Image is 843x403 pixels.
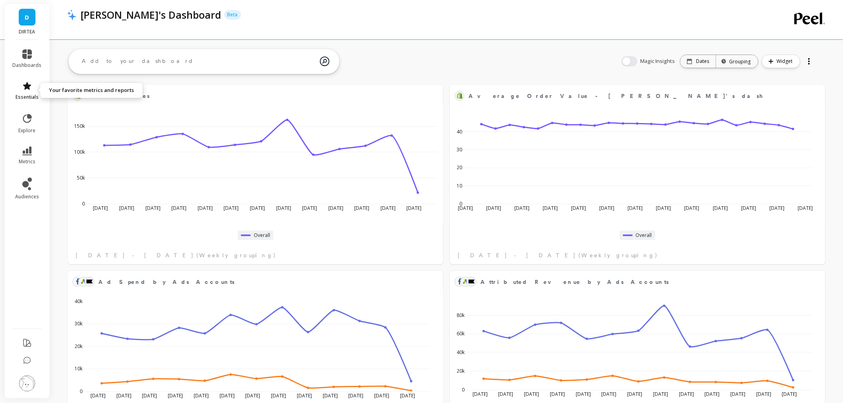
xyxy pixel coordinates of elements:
[98,276,413,288] span: Ad Spend by Ads Accounts
[458,251,576,259] span: [DATE] - [DATE]
[224,10,241,20] p: Beta
[469,90,795,102] span: Average Order Value - Anwar's dash
[19,127,36,134] span: explore
[762,55,800,68] button: Widget
[696,58,710,65] p: Dates
[76,251,194,259] span: [DATE] - [DATE]
[723,58,751,65] div: Grouping
[86,92,150,100] span: Total Sales
[19,376,35,391] img: profile picture
[19,158,35,165] span: metrics
[254,232,270,239] span: Overall
[480,278,669,286] span: Attributed Revenue by Ads Accounts
[86,90,413,102] span: Total Sales
[25,13,29,22] span: D
[196,251,276,259] span: (Weekly grouping)
[16,94,39,100] span: essentials
[641,57,677,65] span: Magic Insights
[13,62,42,68] span: dashboards
[80,8,221,22] p: Anwar's Dashboard
[578,251,658,259] span: (Weekly grouping)
[98,278,235,286] span: Ad Spend by Ads Accounts
[67,9,76,20] img: header icon
[320,51,329,72] img: magic search icon
[13,29,42,35] p: DIRTEA
[469,92,764,100] span: Average Order Value - [PERSON_NAME]'s dash
[636,232,652,239] span: Overall
[777,57,795,65] span: Widget
[480,276,795,288] span: Attributed Revenue by Ads Accounts
[15,194,39,200] span: audiences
